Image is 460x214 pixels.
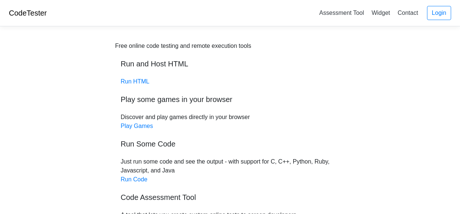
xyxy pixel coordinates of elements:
a: Play Games [121,123,153,129]
h5: Run Some Code [121,139,340,148]
div: Free online code testing and remote execution tools [115,42,251,50]
a: Login [427,6,451,20]
a: Run HTML [121,78,149,85]
h5: Play some games in your browser [121,95,340,104]
h5: Run and Host HTML [121,59,340,68]
a: Run Code [121,176,148,182]
h5: Code Assessment Tool [121,193,340,202]
a: CodeTester [9,9,47,17]
a: Widget [368,7,393,19]
a: Assessment Tool [316,7,367,19]
a: Contact [395,7,421,19]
